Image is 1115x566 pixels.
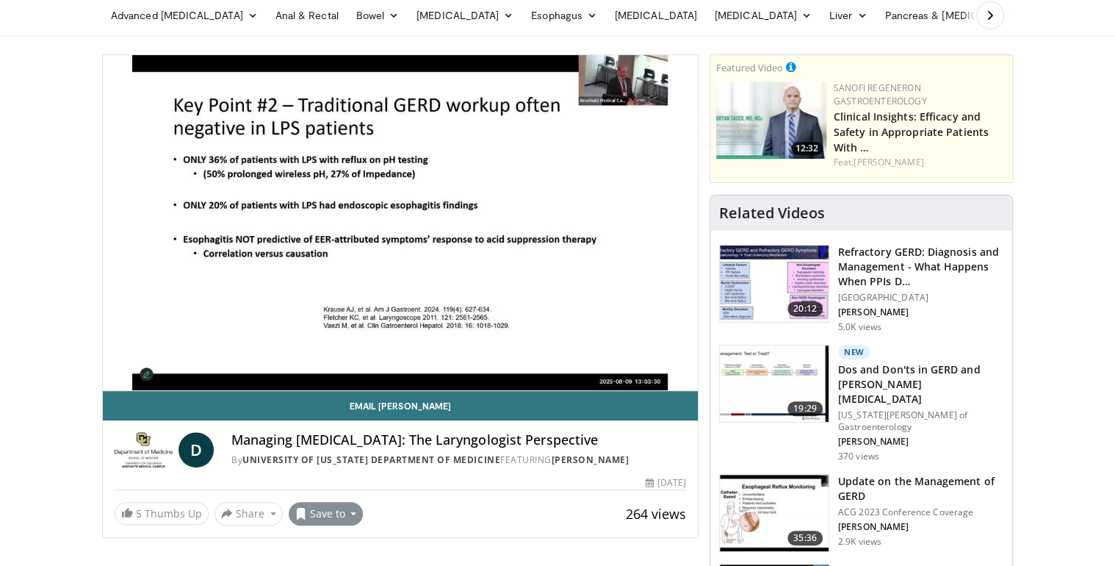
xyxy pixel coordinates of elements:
[787,401,823,416] span: 19:29
[838,409,1003,433] p: [US_STATE][PERSON_NAME] of Gastroenterology
[136,506,142,520] span: 5
[231,432,685,448] h4: Managing [MEDICAL_DATA]: The Laryngologist Perspective
[720,246,829,322] img: 3ebb8888-053f-4716-a04b-23597f74d097.150x105_q85_crop-smart_upscale.jpg
[787,301,823,316] span: 20:12
[838,362,1003,406] h3: Dos and Don'ts in GERD and [PERSON_NAME][MEDICAL_DATA]
[267,1,347,30] a: Anal & Rectal
[838,506,1003,518] p: ACG 2023 Conference Coverage
[838,536,881,548] p: 2.9K views
[838,474,1003,504] h3: Update on the Management of GERD
[838,292,1003,304] p: [GEOGRAPHIC_DATA]
[838,307,1003,318] p: [PERSON_NAME]
[838,436,1003,448] p: [PERSON_NAME]
[716,82,826,159] a: 12:32
[716,61,783,74] small: Featured Video
[838,521,1003,533] p: [PERSON_NAME]
[719,245,1003,333] a: 20:12 Refractory GERD: Diagnosis and Management - What Happens When PPIs D… [GEOGRAPHIC_DATA] [PE...
[242,454,500,466] a: University of [US_STATE] Department of Medicine
[719,204,825,222] h4: Related Videos
[854,156,923,168] a: [PERSON_NAME]
[214,502,283,526] button: Share
[178,432,214,468] a: D
[706,1,820,30] a: [MEDICAL_DATA]
[716,82,826,159] img: bf9ce42c-6823-4735-9d6f-bc9dbebbcf2c.png.150x105_q85_crop-smart_upscale.jpg
[626,505,686,523] span: 264 views
[646,476,685,490] div: [DATE]
[115,432,173,468] img: University of Colorado Department of Medicine
[289,502,364,526] button: Save to
[719,345,1003,462] a: 19:29 New Dos and Don'ts in GERD and [PERSON_NAME][MEDICAL_DATA] [US_STATE][PERSON_NAME] of Gastr...
[231,454,685,467] div: By FEATURING
[820,1,876,30] a: Liver
[838,321,881,333] p: 5.0K views
[103,55,698,391] video-js: Video Player
[791,142,823,155] span: 12:32
[408,1,522,30] a: [MEDICAL_DATA]
[103,391,698,420] a: Email [PERSON_NAME]
[876,1,1047,30] a: Pancreas & [MEDICAL_DATA]
[102,1,267,30] a: Advanced [MEDICAL_DATA]
[347,1,408,30] a: Bowel
[720,345,829,422] img: f50e71c0-081a-4360-bbe0-1cd57b33a2d4.150x105_q85_crop-smart_upscale.jpg
[834,82,927,107] a: Sanofi Regeneron Gastroenterology
[522,1,606,30] a: Esophagus
[115,502,209,525] a: 5 Thumbs Up
[838,345,870,359] p: New
[838,245,1003,289] h3: Refractory GERD: Diagnosis and Management - What Happens When PPIs D…
[787,531,823,545] span: 35:36
[838,451,879,462] p: 370 views
[834,110,989,154] a: Clinical Insights: Efficacy and Safety in Appropriate Patients With …
[606,1,706,30] a: [MEDICAL_DATA]
[720,475,829,551] img: ad825f27-dfd2-41f6-b222-fbc2511984fc.150x105_q85_crop-smart_upscale.jpg
[834,156,1006,169] div: Feat.
[551,454,629,466] a: [PERSON_NAME]
[719,474,1003,552] a: 35:36 Update on the Management of GERD ACG 2023 Conference Coverage [PERSON_NAME] 2.9K views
